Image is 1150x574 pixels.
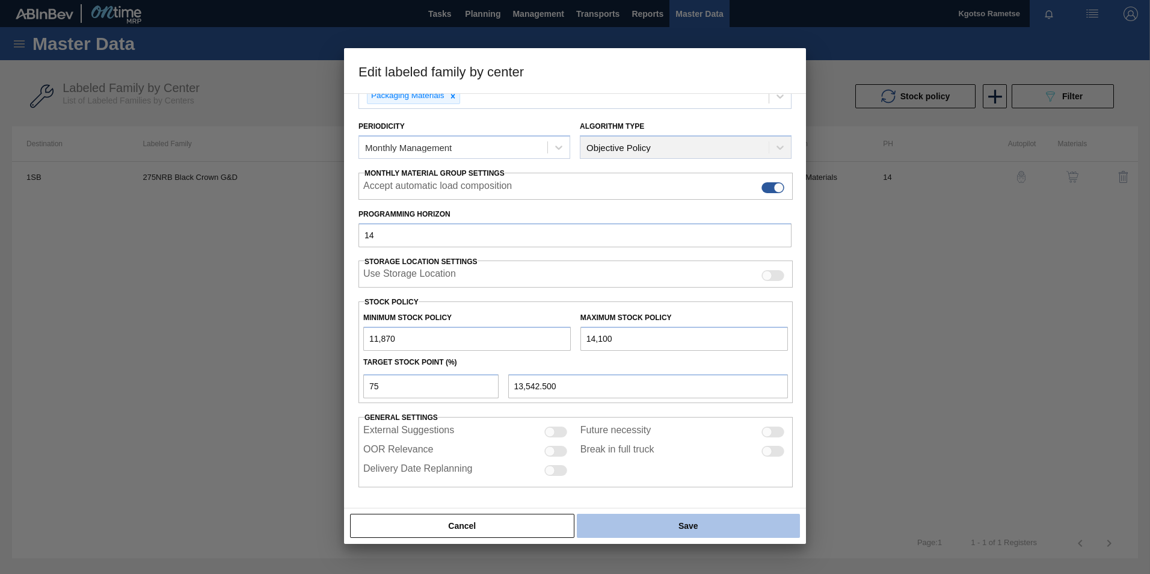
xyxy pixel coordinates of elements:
[580,425,651,439] label: Future necessity
[580,313,672,322] label: Maximum Stock Policy
[363,358,457,366] label: Target Stock Point (%)
[365,143,452,153] div: Monthly Management
[580,122,644,131] label: Algorithm Type
[363,181,512,195] label: Accept automatic load composition
[350,514,574,538] button: Cancel
[363,444,434,458] label: OOR Relevance
[358,122,405,131] label: Periodicity
[363,313,452,322] label: Minimum Stock Policy
[580,444,654,458] label: Break in full truck
[367,88,446,103] div: Packaging Materials
[364,258,478,266] span: Storage Location Settings
[364,298,419,306] label: Stock Policy
[363,268,456,283] label: When enabled, the system will display stocks from different storage locations.
[363,463,472,478] label: Delivery Date Replanning
[358,206,792,223] label: Programming Horizon
[364,413,438,422] span: General settings
[344,48,806,94] h3: Edit labeled family by center
[577,514,800,538] button: Save
[363,425,454,439] label: External Suggestions
[364,169,505,177] span: Monthly Material Group Settings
